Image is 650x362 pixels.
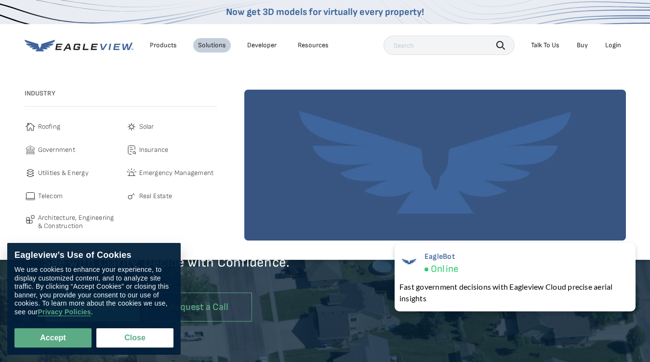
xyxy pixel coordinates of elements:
span: Telecom [38,190,63,202]
input: Search [384,36,515,55]
h3: Industry [25,90,217,98]
a: Solar [126,121,217,133]
a: Government [25,144,116,156]
span: Solar [139,121,154,133]
img: solutions-default-image-1.webp [244,90,626,241]
div: Fast government decisions with Eagleview Cloud precise aerial insights [399,281,631,304]
a: Request a Call [146,293,252,322]
a: Utilities & Energy [25,167,116,179]
button: Accept [14,328,92,348]
div: Eagleview’s Use of Cookies [14,250,173,261]
img: roofing-icon.svg [25,121,36,133]
a: Privacy Policies [38,308,91,316]
a: Now get 3D models for virtually every property! [226,6,424,18]
button: Close [96,328,173,348]
img: telecom-icon.svg [25,190,36,202]
span: Insurance [139,144,169,156]
span: Roofing [38,121,61,133]
span: EagleBot [424,252,458,261]
div: Resources [298,41,329,50]
span: Architecture, Engineering & Construction [38,214,116,230]
div: Talk To Us [531,41,559,50]
a: Buy [577,41,588,50]
img: utilities-icon.svg [25,167,36,179]
img: EagleBot [399,252,419,271]
img: real-estate-icon.svg [126,190,137,202]
span: Online [431,263,458,275]
a: Telecom [25,190,116,202]
a: Roofing [25,121,116,133]
div: Login [605,41,621,50]
span: Government [38,144,75,156]
div: We use cookies to enhance your experience, to display customized content, and to analyze site tra... [14,266,173,316]
div: Solutions [198,41,226,50]
img: insurance-icon.svg [126,144,137,156]
span: Emergency Management [139,167,214,179]
div: Products [150,41,177,50]
a: Developer [247,41,277,50]
a: Emergency Management [126,167,217,179]
a: Architecture, Engineering & Construction [25,214,116,230]
span: Real Estate [139,190,172,202]
a: Insurance [126,144,217,156]
p: See with Clarity. Decide with Confidence. [43,254,325,285]
span: Utilities & Energy [38,167,89,179]
a: Real Estate [126,190,217,202]
img: emergency-icon.svg [126,167,137,179]
img: government-icon.svg [25,144,36,156]
img: architecture-icon.svg [25,214,36,225]
img: solar-icon.svg [126,121,137,133]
